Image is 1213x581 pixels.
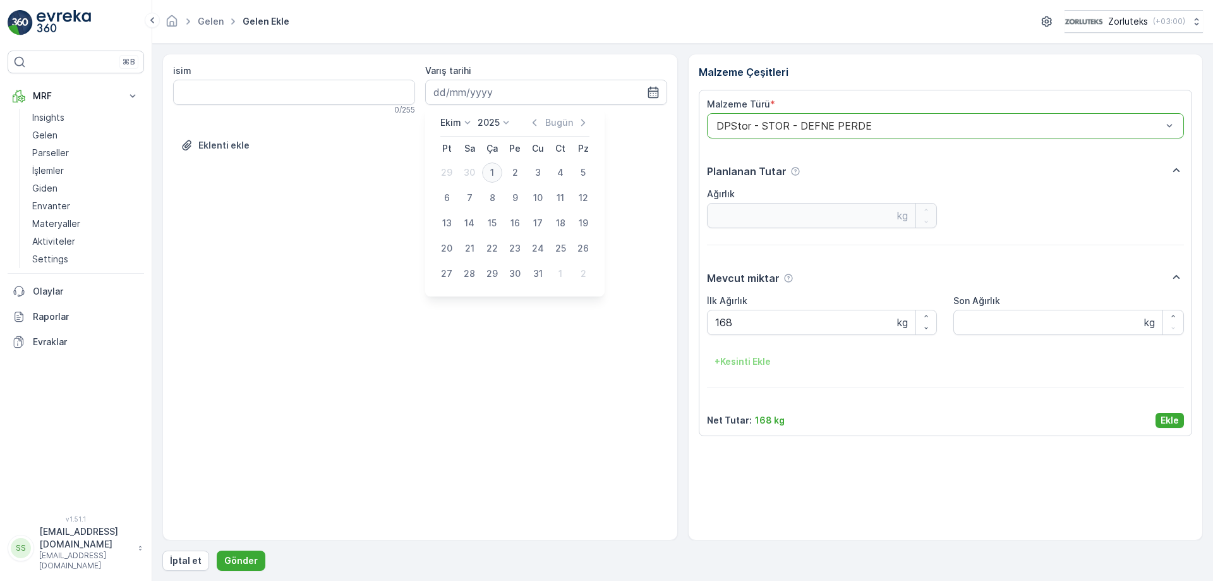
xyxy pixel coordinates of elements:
div: 11 [550,188,570,208]
p: Insights [32,111,64,124]
p: 0 / 255 [394,105,415,115]
img: logo [8,10,33,35]
p: Bugün [545,116,573,129]
a: Settings [27,250,144,268]
div: 20 [437,238,457,259]
input: dd/mm/yyyy [425,80,667,105]
button: SS[EMAIL_ADDRESS][DOMAIN_NAME][EMAIL_ADDRESS][DOMAIN_NAME] [8,525,144,571]
a: Insights [27,109,144,126]
div: 30 [505,264,525,284]
div: 29 [482,264,502,284]
div: Yardım Araç İkonu [783,273,794,283]
div: 7 [459,188,480,208]
a: Giden [27,180,144,197]
div: 16 [505,213,525,233]
div: 26 [573,238,593,259]
p: Aktiviteler [32,235,75,248]
div: 31 [528,264,548,284]
p: Ekle [1161,414,1179,427]
label: Varış tarihi [425,65,471,76]
div: SS [11,538,31,558]
th: Cuma [526,137,549,160]
p: kg [1144,315,1155,330]
p: İptal et [170,554,202,567]
div: 15 [482,213,502,233]
div: 8 [482,188,502,208]
div: 17 [528,213,548,233]
p: Mevcut miktar [707,271,780,286]
a: İşlemler [27,162,144,180]
div: 22 [482,238,502,259]
p: ⌘B [123,57,135,67]
button: Gönder [217,551,265,571]
p: [EMAIL_ADDRESS][DOMAIN_NAME] [39,525,131,551]
p: MRF [33,90,119,102]
div: 21 [459,238,480,259]
p: Materyaller [32,217,80,230]
div: 28 [459,264,480,284]
p: Zorluteks [1108,15,1148,28]
a: Gelen [27,126,144,144]
p: 168 kg [755,414,785,427]
div: 5 [573,162,593,183]
div: 12 [573,188,593,208]
button: MRF [8,83,144,109]
img: 6-1-9-3_wQBzyll.png [1065,15,1103,28]
label: Son Ağırlık [953,295,1000,306]
p: kg [897,315,908,330]
th: Pazartesi [435,137,458,160]
div: 27 [437,264,457,284]
label: İlk Ağırlık [707,295,747,306]
div: 3 [528,162,548,183]
label: Malzeme Türü [707,99,770,109]
div: 4 [550,162,570,183]
div: 6 [437,188,457,208]
th: Pazar [572,137,594,160]
p: Parseller [32,147,69,159]
p: Giden [32,182,57,195]
label: Ağırlık [707,188,735,199]
th: Perşembe [504,137,526,160]
span: Gelen ekle [240,15,292,28]
div: 2 [573,264,593,284]
div: 29 [437,162,457,183]
a: Parseller [27,144,144,162]
div: 19 [573,213,593,233]
button: +Kesinti Ekle [707,352,778,372]
div: 2 [505,162,525,183]
div: 18 [550,213,570,233]
p: ( +03:00 ) [1153,16,1185,27]
button: İptal et [162,551,209,571]
p: 2025 [478,116,500,129]
div: 1 [482,162,502,183]
button: Ekle [1156,413,1184,428]
span: v 1.51.1 [8,515,144,523]
a: Evraklar [8,329,144,355]
p: + Kesinti Ekle [715,355,771,368]
div: 14 [459,213,480,233]
p: Evraklar [33,336,139,348]
a: Materyaller [27,215,144,233]
th: Salı [458,137,481,160]
a: Ana Sayfa [165,19,179,30]
p: Gelen [32,129,57,142]
p: Net Tutar : [707,414,752,427]
div: 25 [550,238,570,259]
div: 30 [459,162,480,183]
button: Zorluteks(+03:00) [1065,10,1203,33]
button: Dosya Yükle [173,135,257,156]
a: Raporlar [8,304,144,329]
p: Malzeme Çeşitleri [699,64,1193,80]
div: 10 [528,188,548,208]
img: logo_light-DOdMpM7g.png [37,10,91,35]
p: Gönder [224,554,258,567]
p: Raporlar [33,310,139,323]
th: Cumartesi [549,137,572,160]
div: 13 [437,213,457,233]
p: Planlanan Tutar [707,164,787,179]
p: Ekim [440,116,461,129]
div: 9 [505,188,525,208]
p: Eklenti ekle [198,139,250,152]
div: 24 [528,238,548,259]
div: 1 [550,264,570,284]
